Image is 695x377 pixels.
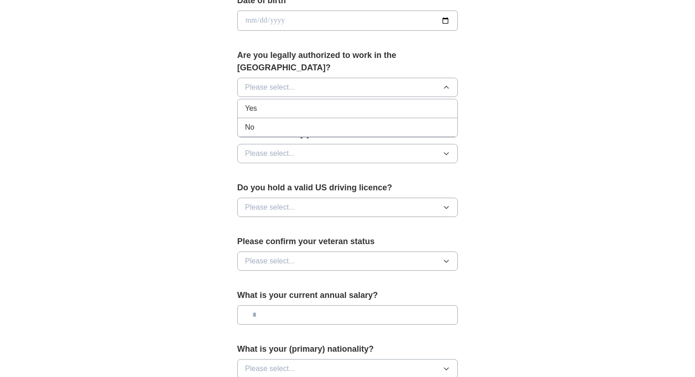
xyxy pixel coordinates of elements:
span: Please select... [245,363,295,374]
label: Please confirm your veteran status [237,235,458,248]
button: Please select... [237,78,458,97]
label: Do you hold a valid US driving licence? [237,182,458,194]
span: Please select... [245,82,295,93]
span: Please select... [245,256,295,267]
label: Are you legally authorized to work in the [GEOGRAPHIC_DATA]? [237,49,458,74]
span: Please select... [245,148,295,159]
button: Please select... [237,198,458,217]
label: What is your (primary) nationality? [237,343,458,355]
span: Please select... [245,202,295,213]
span: Yes [245,103,257,114]
span: No [245,122,254,133]
button: Please select... [237,251,458,271]
button: Please select... [237,144,458,163]
label: What is your current annual salary? [237,289,458,302]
